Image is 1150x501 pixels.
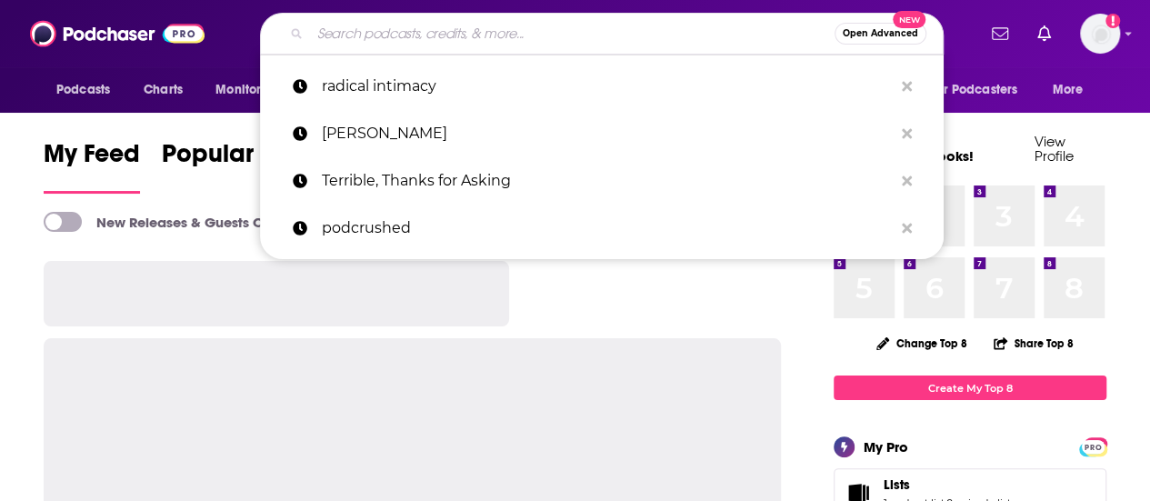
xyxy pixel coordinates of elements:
div: Search podcasts, credits, & more... [260,13,944,55]
img: Podchaser - Follow, Share and Rate Podcasts [30,16,205,51]
p: podcrushed [322,205,893,252]
a: PRO [1082,439,1104,453]
a: [PERSON_NAME] [260,110,944,157]
button: open menu [1040,73,1106,107]
button: Open AdvancedNew [835,23,926,45]
button: open menu [918,73,1044,107]
a: Show notifications dropdown [985,18,1015,49]
a: Create My Top 8 [834,376,1106,400]
button: Show profile menu [1080,14,1120,54]
span: Open Advanced [843,29,918,38]
span: New [893,11,925,28]
p: sarah fraser [322,110,893,157]
span: More [1053,77,1084,103]
a: My Feed [44,138,140,194]
span: Podcasts [56,77,110,103]
a: podcrushed [260,205,944,252]
svg: Add a profile image [1105,14,1120,28]
p: Terrible, Thanks for Asking [322,157,893,205]
span: Logged in as sydneymorris_books [1080,14,1120,54]
button: open menu [203,73,304,107]
input: Search podcasts, credits, & more... [310,19,835,48]
button: Change Top 8 [865,332,978,355]
span: Monitoring [215,77,280,103]
a: Show notifications dropdown [1030,18,1058,49]
span: Charts [144,77,183,103]
span: Popular Feed [162,138,316,180]
a: Charts [132,73,194,107]
div: My Pro [864,438,908,456]
a: Popular Feed [162,138,316,194]
span: My Feed [44,138,140,180]
p: radical intimacy [322,63,893,110]
a: radical intimacy [260,63,944,110]
span: PRO [1082,440,1104,454]
span: Lists [884,476,910,493]
a: View Profile [1035,133,1074,165]
a: Lists [884,476,1015,493]
a: New Releases & Guests Only [44,212,283,232]
img: User Profile [1080,14,1120,54]
button: open menu [44,73,134,107]
a: Terrible, Thanks for Asking [260,157,944,205]
button: Share Top 8 [993,326,1075,361]
span: For Podcasters [930,77,1017,103]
